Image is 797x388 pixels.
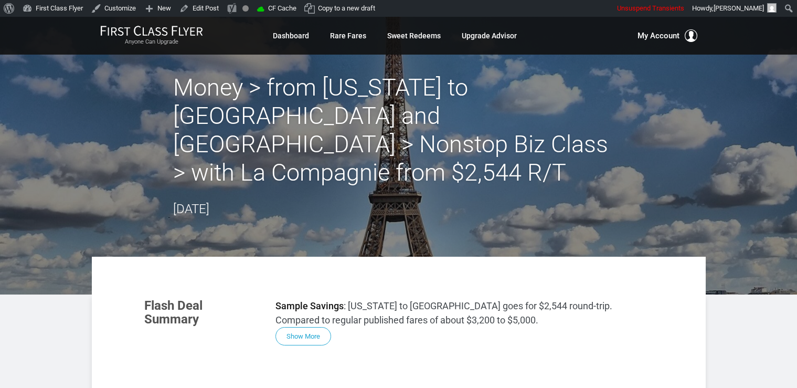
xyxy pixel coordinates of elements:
a: First Class FlyerAnyone Can Upgrade [100,25,203,46]
span: [PERSON_NAME] [714,4,764,12]
a: Dashboard [273,26,309,45]
span: Unsuspend Transients [617,4,684,12]
span: My Account [637,29,679,42]
button: Show More [275,327,331,345]
button: My Account [637,29,697,42]
h2: Money > from [US_STATE] to [GEOGRAPHIC_DATA] and [GEOGRAPHIC_DATA] > Nonstop Biz Class > with La ... [173,74,624,187]
a: Rare Fares [330,26,366,45]
time: [DATE] [173,202,209,216]
p: : [US_STATE] to [GEOGRAPHIC_DATA] goes for $2,544 round-trip. Compared to regular published fares... [275,299,653,327]
a: Upgrade Advisor [462,26,517,45]
strong: Sample Savings [275,300,344,311]
img: First Class Flyer [100,25,203,36]
small: Anyone Can Upgrade [100,38,203,46]
h3: Flash Deal Summary [144,299,260,327]
a: Sweet Redeems [387,26,441,45]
